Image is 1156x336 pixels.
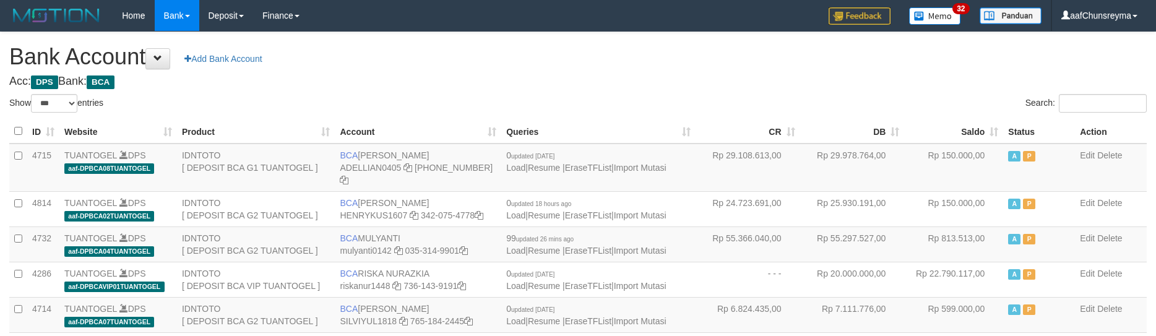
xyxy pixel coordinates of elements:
[177,191,335,226] td: IDNTOTO [ DEPOSIT BCA G2 TUANTOGEL ]
[177,262,335,297] td: IDNTOTO [ DEPOSIT BCA VIP TUANTOGEL ]
[506,269,554,278] span: 0
[64,150,117,160] a: TUANTOGEL
[528,210,560,220] a: Resume
[403,163,412,173] a: Copy ADELLIAN0405 to clipboard
[340,210,407,220] a: HENRYKUS1607
[506,304,666,326] span: | | |
[800,226,905,262] td: Rp 55.297.527,00
[340,304,358,314] span: BCA
[506,246,525,256] a: Load
[27,144,59,192] td: 4715
[27,226,59,262] td: 4732
[565,246,611,256] a: EraseTFList
[511,306,554,313] span: updated [DATE]
[904,119,1003,144] th: Saldo: activate to sort column ascending
[457,281,466,291] a: Copy 7361439191 to clipboard
[980,7,1042,24] img: panduan.png
[27,262,59,297] td: 4286
[340,233,358,243] span: BCA
[1059,94,1147,113] input: Search:
[506,210,525,220] a: Load
[1080,304,1095,314] a: Edit
[696,297,800,332] td: Rp 6.824.435,00
[506,163,525,173] a: Load
[335,297,501,332] td: [PERSON_NAME] 765-184-2445
[511,153,554,160] span: updated [DATE]
[506,233,574,243] span: 99
[506,316,525,326] a: Load
[9,94,103,113] label: Show entries
[1080,269,1095,278] a: Edit
[1023,199,1035,209] span: Paused
[177,144,335,192] td: IDNTOTO [ DEPOSIT BCA G1 TUANTOGEL ]
[335,144,501,192] td: [PERSON_NAME] [PHONE_NUMBER]
[392,281,401,291] a: Copy riskanur1448 to clipboard
[1025,94,1147,113] label: Search:
[904,191,1003,226] td: Rp 150.000,00
[696,119,800,144] th: CR: activate to sort column ascending
[1003,119,1075,144] th: Status
[1097,198,1122,208] a: Delete
[565,210,611,220] a: EraseTFList
[9,75,1147,88] h4: Acc: Bank:
[1080,198,1095,208] a: Edit
[1097,150,1122,160] a: Delete
[31,94,77,113] select: Showentries
[506,281,525,291] a: Load
[614,246,666,256] a: Import Mutasi
[410,210,418,220] a: Copy HENRYKUS1607 to clipboard
[696,191,800,226] td: Rp 24.723.691,00
[909,7,961,25] img: Button%20Memo.svg
[464,316,473,326] a: Copy 7651842445 to clipboard
[800,297,905,332] td: Rp 7.111.776,00
[64,233,117,243] a: TUANTOGEL
[1080,150,1095,160] a: Edit
[800,262,905,297] td: Rp 20.000.000,00
[27,297,59,332] td: 4714
[1080,233,1095,243] a: Edit
[800,144,905,192] td: Rp 29.978.764,00
[340,316,397,326] a: SILVIYUL1818
[696,144,800,192] td: Rp 29.108.613,00
[800,191,905,226] td: Rp 25.930.191,00
[528,281,560,291] a: Resume
[59,119,177,144] th: Website: activate to sort column ascending
[177,226,335,262] td: IDNTOTO [ DEPOSIT BCA G2 TUANTOGEL ]
[399,316,408,326] a: Copy SILVIYUL1818 to clipboard
[64,282,165,292] span: aaf-DPBCAVIP01TUANTOGEL
[475,210,483,220] a: Copy 3420754778 to clipboard
[506,198,571,208] span: 0
[800,119,905,144] th: DB: activate to sort column ascending
[59,262,177,297] td: DPS
[340,150,358,160] span: BCA
[506,150,554,160] span: 0
[1023,304,1035,315] span: Paused
[696,226,800,262] td: Rp 55.366.040,00
[64,269,117,278] a: TUANTOGEL
[1008,269,1020,280] span: Active
[904,297,1003,332] td: Rp 599.000,00
[64,198,117,208] a: TUANTOGEL
[614,316,666,326] a: Import Mutasi
[176,48,270,69] a: Add Bank Account
[59,226,177,262] td: DPS
[1008,234,1020,244] span: Active
[1008,151,1020,162] span: Active
[696,262,800,297] td: - - -
[904,144,1003,192] td: Rp 150.000,00
[64,211,154,222] span: aaf-DPBCA02TUANTOGEL
[1008,199,1020,209] span: Active
[27,119,59,144] th: ID: activate to sort column ascending
[528,316,560,326] a: Resume
[506,198,666,220] span: | | |
[516,236,574,243] span: updated 26 mins ago
[340,175,348,185] a: Copy 5655032115 to clipboard
[64,163,154,174] span: aaf-DPBCA08TUANTOGEL
[177,297,335,332] td: IDNTOTO [ DEPOSIT BCA G2 TUANTOGEL ]
[335,262,501,297] td: RISKA NURAZKIA 736-143-9191
[177,119,335,144] th: Product: activate to sort column ascending
[87,75,114,89] span: BCA
[565,163,611,173] a: EraseTFList
[614,163,666,173] a: Import Mutasi
[1097,304,1122,314] a: Delete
